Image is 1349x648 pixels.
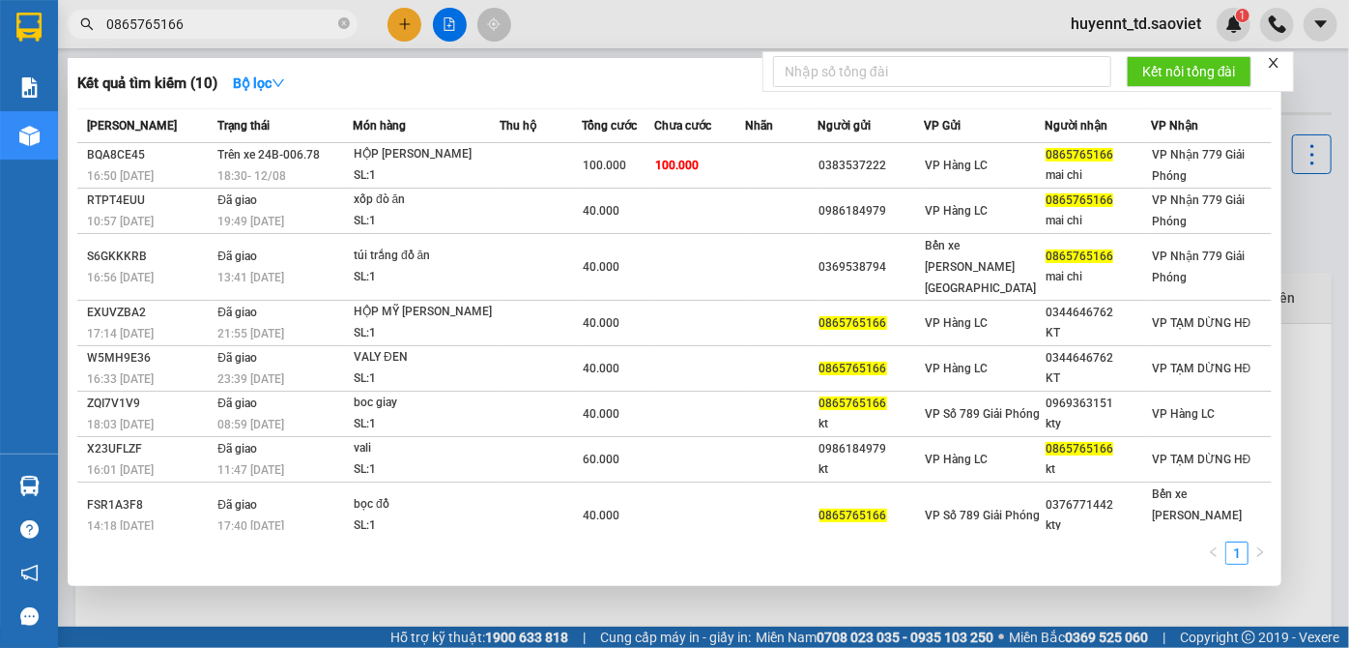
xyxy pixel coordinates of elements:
[1152,316,1251,330] span: VP TẠM DỪNG HĐ
[217,519,284,533] span: 17:40 [DATE]
[87,418,154,431] span: 18:03 [DATE]
[87,463,154,477] span: 16:01 [DATE]
[1046,267,1149,287] div: mai chi
[1152,250,1245,284] span: VP Nhận 779 Giải Phóng
[1046,459,1149,480] div: kt
[819,257,923,278] div: 0369538794
[87,247,212,267] div: S6GKKKRB
[354,494,499,515] div: bọc đồ
[819,414,923,434] div: kt
[77,74,217,94] h3: Kết quả tìm kiếm ( 10 )
[354,267,499,288] div: SL: 1
[925,239,1036,295] span: Bến xe [PERSON_NAME] [GEOGRAPHIC_DATA]
[217,68,301,99] button: Bộ lọcdown
[87,119,177,133] span: [PERSON_NAME]
[582,119,637,133] span: Tổng cước
[87,271,154,284] span: 16:56 [DATE]
[1254,546,1266,558] span: right
[1202,542,1225,565] button: left
[925,407,1040,421] span: VP Số 789 Giải Phóng
[354,368,499,390] div: SL: 1
[1225,542,1249,565] li: 1
[217,193,257,207] span: Đã giao
[106,14,334,35] input: Tìm tên, số ĐT hoặc mã đơn
[20,564,39,582] span: notification
[354,393,499,414] div: boc giay
[338,15,350,34] span: close-circle
[925,509,1040,522] span: VP Số 789 Giải Phóng
[583,316,619,330] span: 40.000
[583,453,619,466] span: 60.000
[819,201,923,221] div: 0986184979
[354,438,499,459] div: vali
[272,76,285,90] span: down
[217,498,257,512] span: Đã giao
[1152,407,1215,421] span: VP Hàng LC
[924,119,961,133] span: VP Gửi
[217,463,284,477] span: 11:47 [DATE]
[745,119,773,133] span: Nhãn
[217,418,284,431] span: 08:59 [DATE]
[1142,61,1236,82] span: Kết nối tổng đài
[1202,542,1225,565] li: Previous Page
[1046,211,1149,231] div: mai chi
[818,119,872,133] span: Người gửi
[87,327,154,340] span: 17:14 [DATE]
[217,372,284,386] span: 23:39 [DATE]
[87,372,154,386] span: 16:33 [DATE]
[354,515,499,537] div: SL: 1
[354,347,499,368] div: VALY ĐEN
[583,260,619,274] span: 40.000
[217,119,270,133] span: Trạng thái
[354,190,499,211] div: xốp đò ăn
[354,414,499,435] div: SL: 1
[1152,487,1263,544] span: Bến xe [PERSON_NAME] [GEOGRAPHIC_DATA]
[925,204,988,218] span: VP Hàng LC
[217,351,257,365] span: Đã giao
[500,119,536,133] span: Thu hộ
[217,148,320,162] span: Trên xe 24B-006.78
[20,607,39,626] span: message
[217,397,257,410] span: Đã giao
[654,119,711,133] span: Chưa cước
[1046,368,1149,389] div: KT
[1046,515,1149,536] div: kty
[1046,348,1149,368] div: 0344646762
[1046,414,1149,434] div: kty
[1046,193,1113,207] span: 0865765166
[583,509,619,522] span: 40.000
[583,204,619,218] span: 40.000
[87,215,154,228] span: 10:57 [DATE]
[16,13,42,42] img: logo-vxr
[1152,362,1251,375] span: VP TẠM DỪNG HĐ
[217,169,286,183] span: 18:30 - 12/08
[1151,119,1198,133] span: VP Nhận
[1046,148,1113,162] span: 0865765166
[819,439,923,459] div: 0986184979
[87,169,154,183] span: 16:50 [DATE]
[87,303,212,323] div: EXUVZBA2
[819,459,923,480] div: kt
[1152,453,1251,466] span: VP TẠM DỪNG HĐ
[583,159,626,172] span: 100.000
[925,453,988,466] span: VP Hàng LC
[354,459,499,481] div: SL: 1
[819,316,887,330] span: 0865765166
[819,509,887,522] span: 0865765166
[1267,56,1280,70] span: close
[1152,193,1245,228] span: VP Nhận 779 Giải Phóng
[87,439,212,459] div: X23UFLZF
[353,119,406,133] span: Món hàng
[87,348,212,368] div: W5MH9E36
[1045,119,1107,133] span: Người nhận
[217,442,257,456] span: Đã giao
[1046,303,1149,323] div: 0344646762
[1046,394,1149,414] div: 0969363151
[583,407,619,421] span: 40.000
[217,271,284,284] span: 13:41 [DATE]
[1226,543,1248,564] a: 1
[87,519,154,533] span: 14:18 [DATE]
[583,362,619,375] span: 40.000
[1152,148,1245,183] span: VP Nhận 779 Giải Phóng
[19,77,40,98] img: solution-icon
